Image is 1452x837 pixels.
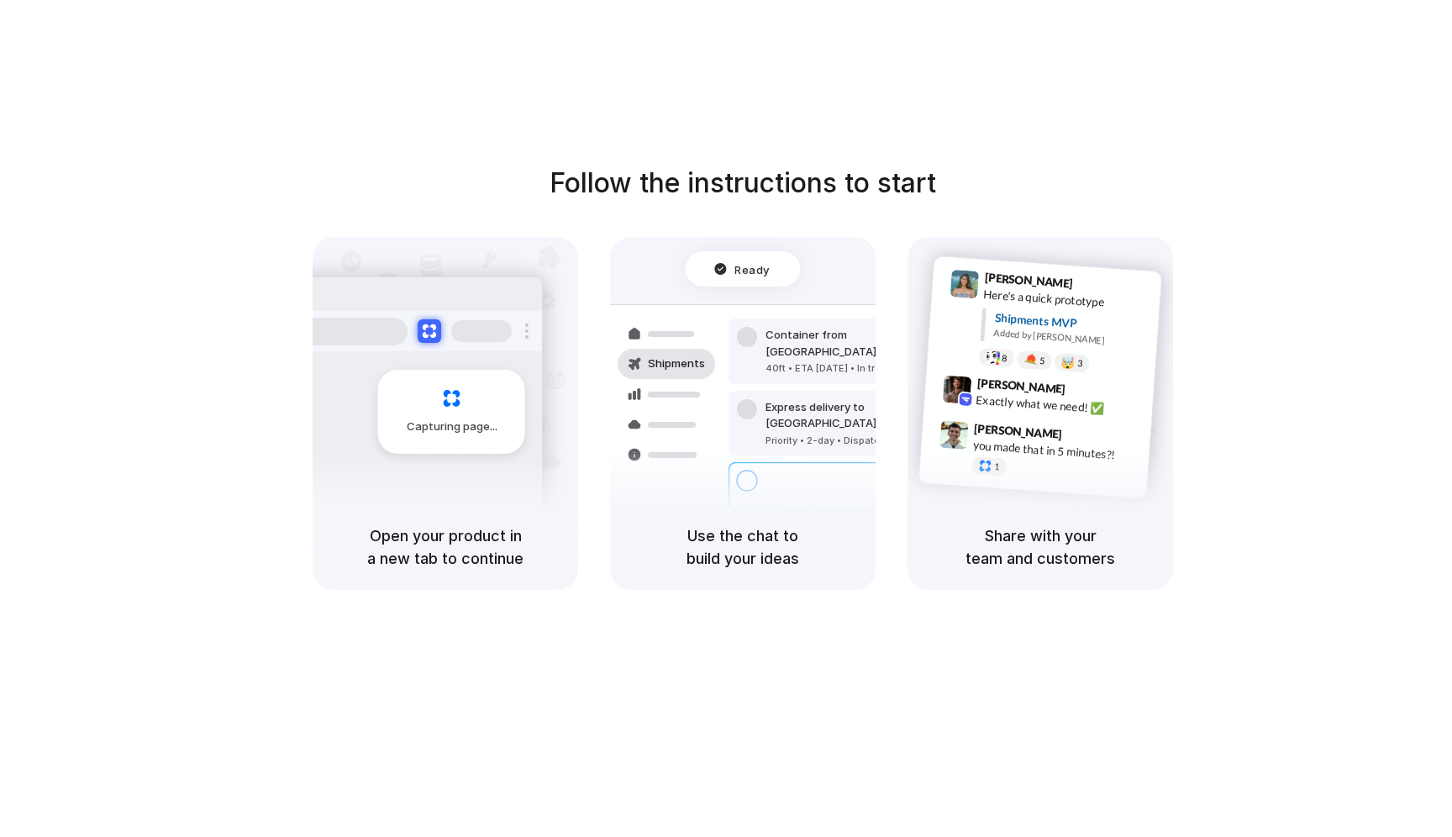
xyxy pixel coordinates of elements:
span: 9:41 AM [1078,276,1113,297]
span: 9:42 AM [1071,382,1105,403]
span: [PERSON_NAME] [974,419,1063,444]
span: Shipments [648,355,705,372]
div: you made that in 5 minutes?! [972,436,1140,465]
div: Express delivery to [GEOGRAPHIC_DATA] [765,399,947,432]
div: 40ft • ETA [DATE] • In transit [765,361,947,376]
div: 🤯 [1061,356,1076,369]
div: Added by [PERSON_NAME] [993,326,1148,350]
div: Here's a quick prototype [983,286,1151,314]
span: Capturing page [407,418,500,435]
span: 5 [1039,356,1045,366]
span: 1 [994,462,1000,471]
div: Container from [GEOGRAPHIC_DATA] [765,327,947,360]
h5: Use the chat to build your ideas [630,524,855,570]
h5: Share with your team and customers [928,524,1153,570]
span: 8 [1002,354,1007,363]
span: 9:47 AM [1067,427,1102,447]
div: Shipments MVP [994,309,1149,337]
span: Ready [735,261,771,277]
span: [PERSON_NAME] [976,374,1065,398]
span: [PERSON_NAME] [984,268,1073,292]
h1: Follow the instructions to start [550,163,936,203]
span: 3 [1077,359,1083,368]
div: Exactly what we need! ✅ [976,392,1144,420]
h5: Open your product in a new tab to continue [333,524,558,570]
div: Priority • 2-day • Dispatched [765,434,947,448]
